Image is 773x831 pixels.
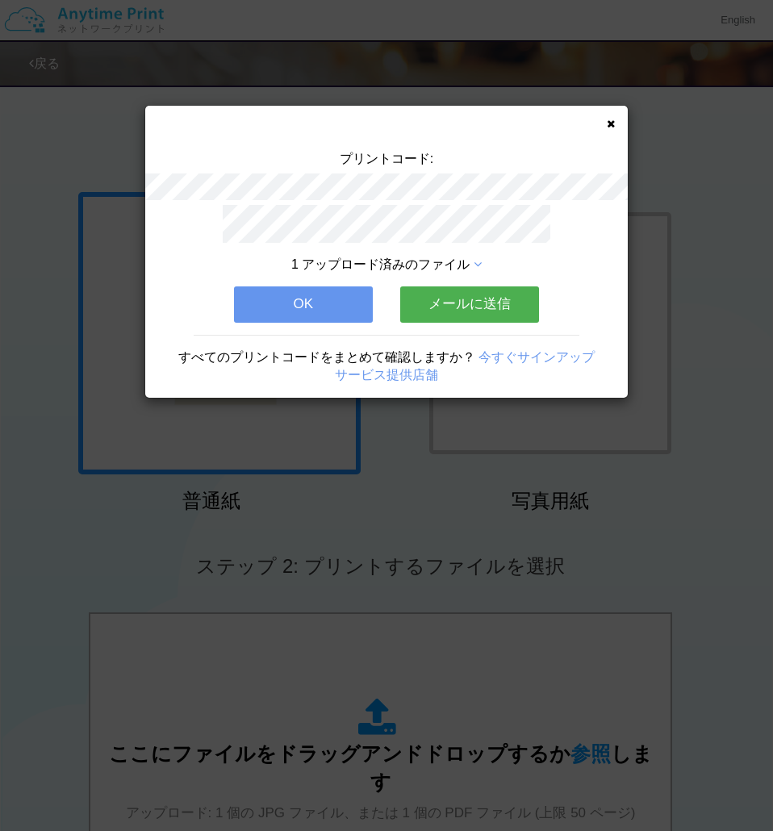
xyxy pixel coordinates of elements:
button: OK [234,286,373,322]
span: 1 アップロード済みのファイル [291,257,470,271]
span: プリントコード: [340,152,433,165]
a: サービス提供店舗 [335,368,438,382]
button: メールに送信 [400,286,539,322]
a: 今すぐサインアップ [478,350,595,364]
span: すべてのプリントコードをまとめて確認しますか？ [178,350,475,364]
